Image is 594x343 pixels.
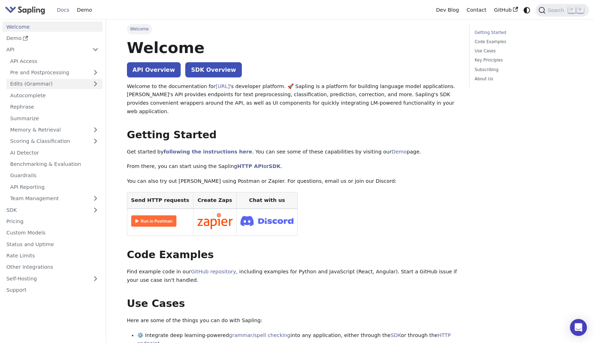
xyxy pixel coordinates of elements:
h1: Welcome [127,38,459,57]
button: Collapse sidebar category 'API' [88,45,103,55]
a: HTTP API [237,163,264,169]
a: API [2,45,88,55]
a: Rephrase [6,102,103,112]
a: Pricing [2,216,103,227]
a: API Reporting [6,182,103,192]
a: Pre and Postprocessing [6,68,103,78]
a: API Overview [127,62,181,77]
div: Open Intercom Messenger [570,319,587,336]
th: Chat with us [237,192,298,209]
h2: Getting Started [127,129,459,141]
p: You can also try out [PERSON_NAME] using Postman or Zapier. For questions, email us or join our D... [127,177,459,186]
a: Self-Hosting [2,273,103,284]
a: Scoring & Classification [6,136,103,146]
a: Contact [463,5,490,16]
a: API Access [6,56,103,66]
button: Switch between dark and light mode (currently system mode) [522,5,532,15]
h2: Code Examples [127,249,459,261]
a: Getting Started [475,29,571,36]
a: Subscribing [475,66,571,73]
a: SDK [269,163,280,169]
img: Join Discord [240,214,293,228]
a: Custom Models [2,228,103,238]
a: Demo [73,5,96,16]
a: GitHub repository [191,269,236,274]
a: Summarize [6,113,103,123]
a: Key Principles [475,57,571,64]
a: Edits (Grammar) [6,79,103,89]
a: following the instructions here [164,149,252,155]
th: Create Zaps [193,192,237,209]
a: Status and Uptime [2,239,103,249]
a: Demo [2,33,103,43]
a: SDK [2,205,88,215]
a: Code Examples [475,39,571,45]
a: GitHub [490,5,522,16]
a: About Us [475,76,571,82]
span: Welcome [127,24,152,34]
a: Team Management [6,193,103,204]
a: Use Cases [475,48,571,54]
a: AI Detector [6,147,103,158]
img: Connect in Zapier [197,213,233,229]
p: Find example code in our , including examples for Python and JavaScript (React, Angular). Start a... [127,268,459,285]
h2: Use Cases [127,297,459,310]
a: Sapling.ai [5,5,48,15]
a: [URL] [216,83,230,89]
button: Expand sidebar category 'SDK' [88,205,103,215]
a: Support [2,285,103,295]
span: Search [546,7,568,13]
a: Docs [53,5,73,16]
kbd: ⌘ [568,7,575,13]
p: Get started by . You can see some of these capabilities by visiting our page. [127,148,459,156]
a: Rate Limits [2,251,103,261]
p: Welcome to the documentation for 's developer platform. 🚀 Sapling is a platform for building lang... [127,82,459,116]
p: Here are some of the things you can do with Sapling: [127,316,459,325]
img: Sapling.ai [5,5,45,15]
a: Memory & Retrieval [6,125,103,135]
a: Autocomplete [6,90,103,100]
a: SDK [391,332,401,338]
p: From there, you can start using the Sapling or . [127,162,459,171]
nav: Breadcrumbs [127,24,459,34]
a: Benchmarking & Evaluation [6,159,103,169]
a: Dev Blog [432,5,462,16]
img: Run in Postman [131,215,176,227]
th: Send HTTP requests [127,192,193,209]
button: Search (Command+K) [536,4,589,17]
a: Guardrails [6,170,103,181]
a: SDK Overview [185,62,241,77]
a: Demo [392,149,407,155]
kbd: K [577,7,584,13]
a: grammar/spell checking [229,332,291,338]
a: Welcome [2,22,103,32]
a: Other Integrations [2,262,103,272]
